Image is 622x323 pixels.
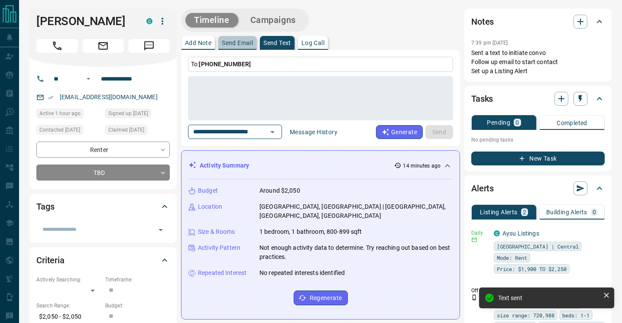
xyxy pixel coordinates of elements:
h2: Notes [471,15,494,29]
p: Send Text [263,40,291,46]
p: Completed [557,120,587,126]
button: Campaigns [242,13,305,27]
span: [PHONE_NUMBER] [199,61,251,68]
svg: Push Notification Only [471,294,477,300]
p: 0 [515,120,519,126]
p: 0 [593,209,596,215]
div: Thu Sep 11 2025 [105,125,170,137]
div: Criteria [36,250,170,271]
button: New Task [471,152,605,165]
p: 14 minutes ago [403,162,441,170]
span: [GEOGRAPHIC_DATA] | Central [497,242,579,251]
h2: Tasks [471,92,493,106]
div: Tags [36,196,170,217]
svg: Email [471,237,477,243]
span: Claimed [DATE] [108,126,144,134]
p: Around $2,050 [259,186,300,195]
span: Signed up [DATE] [108,109,148,118]
div: Activity Summary14 minutes ago [188,158,453,174]
p: Building Alerts [546,209,587,215]
span: Email [82,39,124,53]
svg: Email Verified [48,94,54,100]
p: 7:39 pm [DATE] [471,40,508,46]
div: Tue Jul 01 2025 [105,109,170,121]
p: Sent a text to initiate convo Follow up email to start contact Set up a Listing Alert [471,48,605,76]
p: Listing Alerts [480,209,518,215]
h2: Alerts [471,181,494,195]
p: Add Note [185,40,211,46]
h2: Criteria [36,253,65,267]
p: No pending tasks [471,133,605,146]
p: Search Range: [36,302,101,310]
p: Repeated Interest [198,268,246,278]
a: Aysu Listings [502,230,539,237]
h2: Tags [36,200,54,213]
span: Mode: Rent [497,253,527,262]
p: To: [188,57,453,72]
button: Open [155,224,167,236]
div: Tasks [471,88,605,109]
div: Renter [36,142,170,158]
button: Generate [376,125,423,139]
p: Log Call [301,40,324,46]
p: 1 bedroom, 1 bathroom, 800-899 sqft [259,227,362,236]
button: Message History [285,125,343,139]
p: Pending [487,120,510,126]
p: 2 [523,209,526,215]
p: Timeframe: [105,276,170,284]
p: Send Email [222,40,253,46]
div: TBD [36,165,170,181]
p: Actively Searching: [36,276,101,284]
div: Text sent [498,294,599,301]
div: condos.ca [494,230,500,236]
p: Activity Pattern [198,243,240,252]
p: Daily [471,229,489,237]
h1: [PERSON_NAME] [36,14,133,28]
p: [GEOGRAPHIC_DATA], [GEOGRAPHIC_DATA] | [GEOGRAPHIC_DATA], [GEOGRAPHIC_DATA], [GEOGRAPHIC_DATA] [259,202,453,220]
p: No repeated interests identified [259,268,345,278]
p: Size & Rooms [198,227,235,236]
p: Location [198,202,222,211]
button: Timeline [185,13,238,27]
p: Budget [198,186,218,195]
span: Price: $1,900 TO $2,250 [497,265,567,273]
span: Active 1 hour ago [39,109,81,118]
div: Sun Oct 12 2025 [36,109,101,121]
div: Notes [471,11,605,32]
span: Contacted [DATE] [39,126,80,134]
button: Regenerate [294,291,348,305]
button: Open [266,126,279,138]
p: Off [471,287,489,294]
p: Activity Summary [200,161,249,170]
p: Not enough activity data to determine. Try reaching out based on best practices. [259,243,453,262]
span: Message [128,39,170,53]
span: Call [36,39,78,53]
div: Thu Sep 11 2025 [36,125,101,137]
div: condos.ca [146,18,152,24]
a: [EMAIL_ADDRESS][DOMAIN_NAME] [60,94,158,100]
p: Budget: [105,302,170,310]
button: Open [83,74,94,84]
div: Alerts [471,178,605,199]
